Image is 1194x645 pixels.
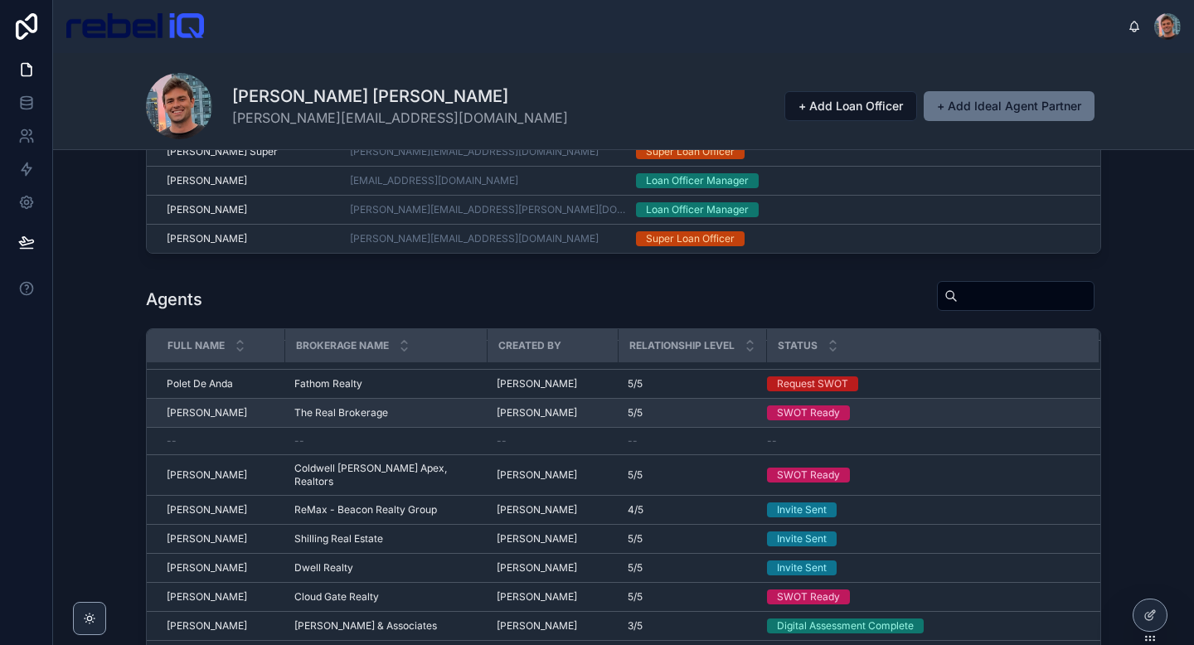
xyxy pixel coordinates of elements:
[628,468,756,482] a: 5/5
[167,232,330,245] a: [PERSON_NAME]
[646,202,749,217] div: Loan Officer Manager
[350,203,625,216] a: [PERSON_NAME][EMAIL_ADDRESS][PERSON_NAME][DOMAIN_NAME]
[167,406,247,419] span: [PERSON_NAME]
[167,377,274,390] a: Polet De Anda
[628,503,756,516] a: 4/5
[294,503,437,516] span: ReMax - Beacon Realty Group
[497,561,608,575] a: [PERSON_NAME]
[628,619,643,633] span: 3/5
[636,173,1079,188] a: Loan Officer Manager
[784,91,917,121] button: + Add Loan Officer
[628,434,638,448] span: --
[497,406,608,419] a: [PERSON_NAME]
[767,531,1079,546] a: Invite Sent
[767,468,1079,483] a: SWOT Ready
[167,619,274,633] a: [PERSON_NAME]
[628,468,643,482] span: 5/5
[167,174,330,187] a: [PERSON_NAME]
[294,434,477,448] a: --
[497,503,608,516] a: [PERSON_NAME]
[767,405,1079,420] a: SWOT Ready
[294,406,388,419] span: The Real Brokerage
[497,532,608,546] a: [PERSON_NAME]
[497,590,577,604] span: [PERSON_NAME]
[296,339,389,352] span: Brokerage Name
[294,561,353,575] span: Dwell Realty
[294,377,362,390] span: Fathom Realty
[777,405,840,420] div: SWOT Ready
[294,462,477,488] a: Coldwell [PERSON_NAME] Apex, Realtors
[628,406,756,419] a: 5/5
[628,590,756,604] a: 5/5
[167,203,330,216] a: [PERSON_NAME]
[66,13,204,40] img: App logo
[767,502,1079,517] a: Invite Sent
[636,144,1079,159] a: Super Loan Officer
[294,590,379,604] span: Cloud Gate Realty
[350,232,625,245] a: [PERSON_NAME][EMAIL_ADDRESS][DOMAIN_NAME]
[497,434,507,448] span: --
[767,560,1079,575] a: Invite Sent
[497,377,577,390] span: [PERSON_NAME]
[767,589,1079,604] a: SWOT Ready
[777,468,840,483] div: SWOT Ready
[777,618,914,633] div: Digital Assessment Complete
[767,434,777,448] span: --
[167,145,278,158] span: [PERSON_NAME] Super
[167,590,247,604] span: [PERSON_NAME]
[167,232,247,245] span: [PERSON_NAME]
[167,503,247,516] span: [PERSON_NAME]
[646,173,749,188] div: Loan Officer Manager
[767,618,1079,633] a: Digital Assessment Complete
[294,590,477,604] a: Cloud Gate Realty
[167,434,274,448] a: --
[294,503,477,516] a: ReMax - Beacon Realty Group
[628,532,643,546] span: 5/5
[767,434,1079,448] a: --
[167,532,247,546] span: [PERSON_NAME]
[628,590,643,604] span: 5/5
[497,468,577,482] span: [PERSON_NAME]
[777,531,827,546] div: Invite Sent
[294,532,383,546] span: Shilling Real Estate
[628,561,643,575] span: 5/5
[767,376,1079,391] a: Request SWOT
[628,377,756,390] a: 5/5
[497,468,608,482] a: [PERSON_NAME]
[628,619,756,633] a: 3/5
[628,406,643,419] span: 5/5
[167,377,233,390] span: Polet De Anda
[497,434,608,448] a: --
[628,532,756,546] a: 5/5
[636,202,1079,217] a: Loan Officer Manager
[217,23,1128,30] div: scrollable content
[294,406,477,419] a: The Real Brokerage
[167,561,274,575] a: [PERSON_NAME]
[294,532,477,546] a: Shilling Real Estate
[167,339,225,352] span: Full Name
[798,98,903,114] span: + Add Loan Officer
[497,590,608,604] a: [PERSON_NAME]
[497,561,577,575] span: [PERSON_NAME]
[167,406,274,419] a: [PERSON_NAME]
[167,203,247,216] span: [PERSON_NAME]
[498,339,561,352] span: Created by
[628,434,756,448] a: --
[646,231,735,246] div: Super Loan Officer
[294,619,477,633] a: [PERSON_NAME] & Associates
[294,619,437,633] span: [PERSON_NAME] & Associates
[497,619,608,633] a: [PERSON_NAME]
[924,91,1094,121] button: + Add Ideal Agent Partner
[294,561,477,575] a: Dwell Realty
[232,108,568,128] span: [PERSON_NAME][EMAIL_ADDRESS][DOMAIN_NAME]
[497,503,577,516] span: [PERSON_NAME]
[350,174,625,187] a: [EMAIL_ADDRESS][DOMAIN_NAME]
[497,619,577,633] span: [PERSON_NAME]
[294,377,477,390] a: Fathom Realty
[167,590,274,604] a: [PERSON_NAME]
[350,174,518,187] a: [EMAIL_ADDRESS][DOMAIN_NAME]
[167,174,247,187] span: [PERSON_NAME]
[777,502,827,517] div: Invite Sent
